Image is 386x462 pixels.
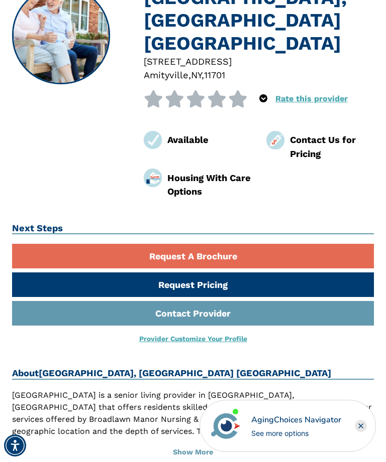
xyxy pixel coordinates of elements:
h2: About [GEOGRAPHIC_DATA], [GEOGRAPHIC_DATA] [GEOGRAPHIC_DATA] [12,368,374,380]
div: See more options [251,428,341,438]
img: avatar [209,409,243,443]
span: Amityville [144,70,188,80]
span: , [188,70,191,80]
div: Accessibility Menu [4,434,26,456]
a: Provider Customize Your Profile [139,335,247,343]
span: NY [191,70,202,80]
div: AgingChoices Navigator [251,414,341,426]
span: , [202,70,204,80]
div: Popover trigger [259,90,267,107]
div: Housing With Care Options [167,171,251,199]
div: Available [167,133,251,146]
a: Request Pricing [12,272,374,297]
a: Request A Brochure [12,244,374,268]
a: Contact Provider [12,301,374,326]
div: Close [355,420,367,432]
a: Rate this provider [275,94,348,103]
div: 11701 [204,68,225,82]
div: Contact Us for Pricing [290,133,374,161]
div: [STREET_ADDRESS] [144,55,374,68]
h2: Next Steps [12,223,374,235]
